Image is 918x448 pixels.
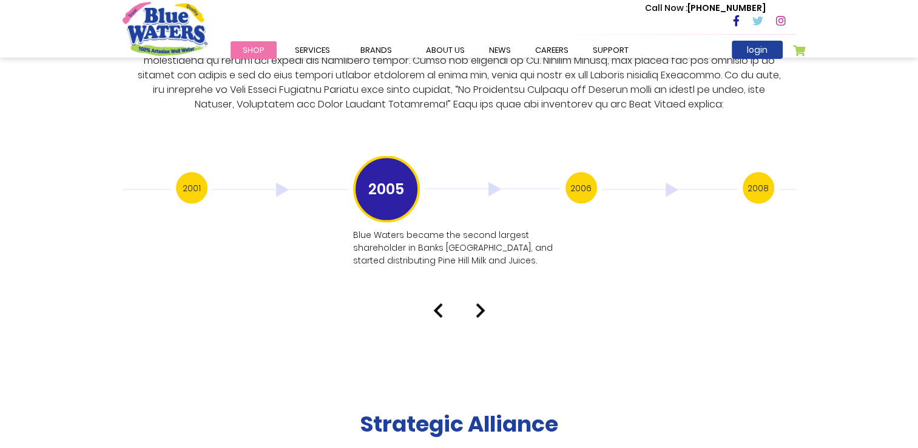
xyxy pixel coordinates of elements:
h3: 2005 [353,156,420,223]
a: careers [523,41,581,59]
span: Services [295,44,330,56]
a: store logo [123,2,208,55]
h2: Strategic Alliance [123,411,796,437]
h3: 2006 [565,172,597,204]
a: News [477,41,523,59]
a: support [581,41,641,59]
span: Brands [360,44,392,56]
span: Shop [243,44,265,56]
p: [PHONE_NUMBER] [645,2,766,15]
h3: 2001 [176,172,208,204]
span: Call Now : [645,2,687,14]
a: about us [414,41,477,59]
h3: 2008 [743,172,774,204]
p: Blue Waters became the second largest shareholder in Banks [GEOGRAPHIC_DATA], and started distrib... [353,229,558,267]
a: login [732,41,783,59]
